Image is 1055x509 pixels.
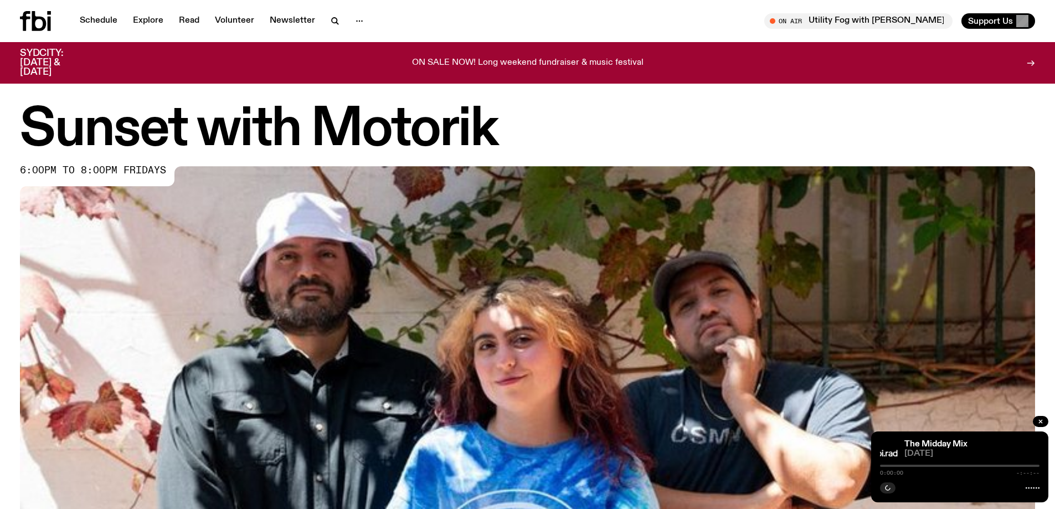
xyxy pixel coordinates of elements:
[126,13,170,29] a: Explore
[968,16,1013,26] span: Support Us
[904,440,967,449] a: The Midday Mix
[880,470,903,476] span: 0:00:00
[1016,470,1039,476] span: -:--:--
[412,58,644,68] p: ON SALE NOW! Long weekend fundraiser & music festival
[20,49,91,77] h3: SYDCITY: [DATE] & [DATE]
[20,166,166,175] span: 6:00pm to 8:00pm fridays
[764,13,953,29] button: On AirUtility Fog with [PERSON_NAME]
[263,13,322,29] a: Newsletter
[20,105,1035,155] h1: Sunset with Motorik
[961,13,1035,29] button: Support Us
[172,13,206,29] a: Read
[73,13,124,29] a: Schedule
[904,450,1039,458] span: [DATE]
[208,13,261,29] a: Volunteer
